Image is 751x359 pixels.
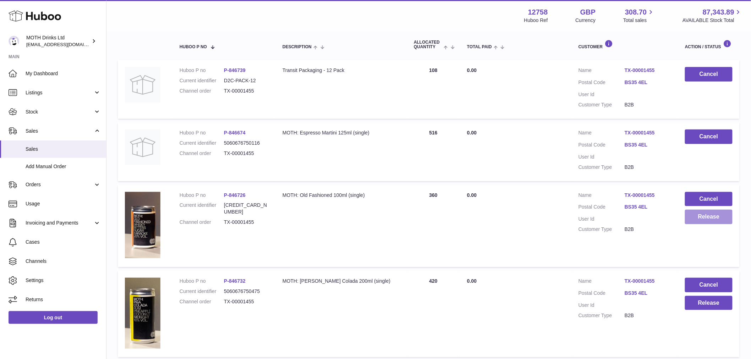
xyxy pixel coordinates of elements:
[180,192,224,199] dt: Huboo P no
[685,210,733,224] button: Release
[579,40,671,49] div: Customer
[125,129,160,165] img: no-photo.jpg
[224,140,268,147] dd: 5060676750116
[703,7,734,17] span: 87,343.89
[180,219,224,226] dt: Channel order
[224,288,268,295] dd: 5060676750475
[180,88,224,94] dt: Channel order
[579,164,625,171] dt: Customer Type
[26,70,101,77] span: My Dashboard
[125,278,160,349] img: 127581729091396.png
[125,67,160,103] img: no-photo.jpg
[625,312,671,319] dd: B2B
[26,89,93,96] span: Listings
[180,202,224,215] dt: Current identifier
[283,129,400,136] div: MOTH: Espresso Martini 125ml (single)
[625,192,671,199] a: TX-00001455
[26,146,101,153] span: Sales
[579,142,625,150] dt: Postal Code
[685,278,733,292] button: Cancel
[625,226,671,233] dd: B2B
[683,17,742,24] span: AVAILABLE Stock Total
[26,34,90,48] div: MOTH Drinks Ltd
[180,298,224,305] dt: Channel order
[625,79,671,86] a: BS35 4EL
[579,226,625,233] dt: Customer Type
[26,109,93,115] span: Stock
[180,67,224,74] dt: Huboo P no
[685,296,733,310] button: Release
[625,278,671,285] a: TX-00001455
[180,129,224,136] dt: Huboo P no
[579,204,625,212] dt: Postal Code
[283,45,312,49] span: Description
[625,7,647,17] span: 308.70
[407,122,460,181] td: 516
[623,17,655,24] span: Total sales
[467,192,477,198] span: 0.00
[576,17,596,24] div: Currency
[579,67,625,76] dt: Name
[625,204,671,210] a: BS35 4EL
[625,164,671,171] dd: B2B
[26,239,101,245] span: Cases
[180,150,224,157] dt: Channel order
[224,150,268,157] dd: TX-00001455
[685,40,733,49] div: Action / Status
[579,216,625,222] dt: User Id
[283,67,400,74] div: Transit Packaging - 12 Pack
[26,200,101,207] span: Usage
[467,278,477,284] span: 0.00
[26,258,101,265] span: Channels
[579,101,625,108] dt: Customer Type
[224,192,246,198] a: P-846726
[9,36,19,46] img: internalAdmin-12758@internal.huboo.com
[26,42,104,47] span: [EMAIL_ADDRESS][DOMAIN_NAME]
[579,290,625,298] dt: Postal Code
[9,311,98,324] a: Log out
[180,45,207,49] span: Huboo P no
[26,220,93,226] span: Invoicing and Payments
[625,101,671,108] dd: B2B
[685,192,733,206] button: Cancel
[414,40,442,49] span: ALLOCATED Quantity
[625,129,671,136] a: TX-00001455
[180,278,224,285] dt: Huboo P no
[125,192,160,259] img: 127581729091156.png
[579,154,625,160] dt: User Id
[467,130,477,136] span: 0.00
[180,77,224,84] dt: Current identifier
[224,219,268,226] dd: TX-00001455
[407,271,460,358] td: 420
[224,88,268,94] dd: TX-00001455
[579,91,625,98] dt: User Id
[224,278,246,284] a: P-846732
[180,288,224,295] dt: Current identifier
[224,67,246,73] a: P-846739
[283,278,400,285] div: MOTH: [PERSON_NAME] Colada 200ml (single)
[685,129,733,144] button: Cancel
[467,45,492,49] span: Total paid
[683,7,742,24] a: 87,343.89 AVAILABLE Stock Total
[26,128,93,134] span: Sales
[579,278,625,286] dt: Name
[528,7,548,17] strong: 12758
[180,140,224,147] dt: Current identifier
[625,290,671,297] a: BS35 4EL
[625,67,671,74] a: TX-00001455
[26,277,101,284] span: Settings
[224,77,268,84] dd: D2C-PACK-12
[579,129,625,138] dt: Name
[283,192,400,199] div: MOTH: Old Fashioned 100ml (single)
[26,163,101,170] span: Add Manual Order
[579,192,625,200] dt: Name
[579,79,625,88] dt: Postal Code
[580,7,596,17] strong: GBP
[625,142,671,148] a: BS35 4EL
[579,312,625,319] dt: Customer Type
[224,202,268,215] dd: [CREDIT_CARD_NUMBER]
[623,7,655,24] a: 308.70 Total sales
[579,302,625,309] dt: User Id
[685,67,733,82] button: Cancel
[26,181,93,188] span: Orders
